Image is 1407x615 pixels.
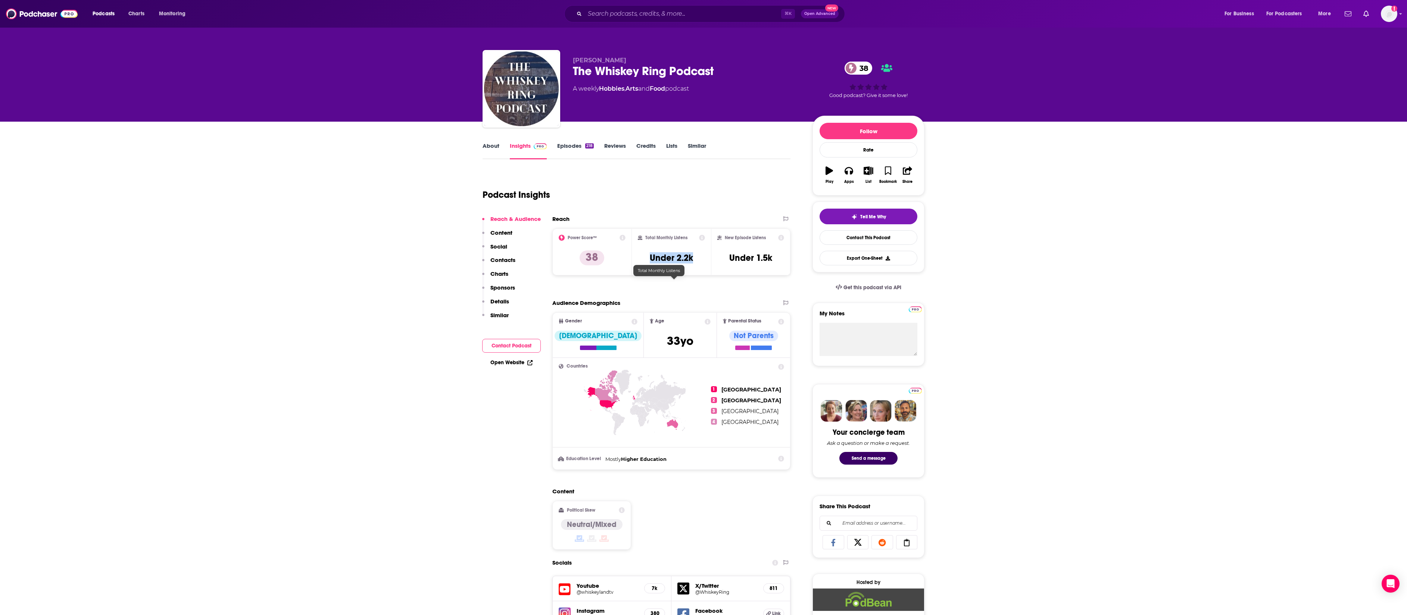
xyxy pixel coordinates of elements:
button: Reach & Audience [482,215,541,229]
button: open menu [1313,8,1340,20]
a: Get this podcast via API [830,278,907,297]
button: Export One-Sheet [820,251,917,265]
span: More [1318,9,1331,19]
div: Hosted by [813,579,924,586]
div: Ask a question or make a request. [827,440,910,446]
span: , [624,85,625,92]
div: [DEMOGRAPHIC_DATA] [555,331,642,341]
div: Play [826,179,833,184]
span: [PERSON_NAME] [573,57,626,64]
input: Email address or username... [826,516,911,530]
h2: Socials [552,556,572,570]
button: Show profile menu [1381,6,1397,22]
a: Arts [625,85,638,92]
a: Pro website [909,305,922,312]
p: Contacts [490,256,515,263]
span: For Podcasters [1266,9,1302,19]
p: Sponsors [490,284,515,291]
div: Share [902,179,912,184]
h2: Audience Demographics [552,299,620,306]
input: Search podcasts, credits, & more... [585,8,781,20]
div: Bookmark [879,179,897,184]
span: Higher Education [621,456,667,462]
h5: 7k [651,585,659,591]
h2: Total Monthly Listens [645,235,687,240]
h3: Under 2.2k [650,252,693,263]
span: Parental Status [728,319,761,324]
span: Good podcast? Give it some love! [829,93,908,98]
span: and [638,85,650,92]
img: Sydney Profile [821,400,842,422]
a: Contact This Podcast [820,230,917,245]
button: open menu [1261,8,1313,20]
span: [GEOGRAPHIC_DATA] [721,386,781,393]
h2: New Episode Listens [725,235,766,240]
button: Similar [482,312,509,325]
button: Charts [482,270,508,284]
span: [GEOGRAPHIC_DATA] [721,419,779,425]
span: Age [655,319,664,324]
div: 38Good podcast? Give it some love! [812,57,924,103]
p: Reach & Audience [490,215,541,222]
span: ⌘ K [781,9,795,19]
a: InsightsPodchaser Pro [510,142,547,159]
span: Mostly [605,456,621,462]
div: Not Parents [729,331,778,341]
button: Send a message [839,452,898,465]
span: New [825,4,839,12]
span: Tell Me Why [860,214,886,220]
h2: Content [552,488,784,495]
a: Credits [636,142,656,159]
p: Content [490,229,512,236]
button: open menu [154,8,195,20]
div: Search podcasts, credits, & more... [571,5,852,22]
span: Get this podcast via API [843,284,901,291]
h1: Podcast Insights [483,189,550,200]
a: 38 [845,62,872,75]
img: User Profile [1381,6,1397,22]
img: Podchaser - Follow, Share and Rate Podcasts [6,7,78,21]
p: 38 [580,250,604,265]
div: Apps [844,179,854,184]
span: Charts [128,9,144,19]
button: tell me why sparkleTell Me Why [820,209,917,224]
a: The Whiskey Ring Podcast [484,51,559,126]
a: @WhiskeyRing [695,589,757,595]
button: open menu [1219,8,1263,20]
div: A weekly podcast [573,84,689,93]
a: Similar [688,142,706,159]
button: Contact Podcast [482,339,541,353]
div: Rate [820,142,917,157]
h5: 811 [770,585,778,591]
p: Social [490,243,507,250]
span: For Business [1225,9,1254,19]
button: List [859,162,878,188]
button: Social [482,243,507,257]
a: Hobbies [599,85,624,92]
span: 33 yo [667,334,693,348]
a: Food [650,85,665,92]
h5: Facebook [695,607,757,614]
a: Show notifications dropdown [1342,7,1354,20]
button: Bookmark [878,162,898,188]
div: List [865,179,871,184]
button: Contacts [482,256,515,270]
button: Sponsors [482,284,515,298]
a: Pro website [909,387,922,394]
a: Share on Facebook [823,535,844,549]
span: 38 [852,62,872,75]
span: 1 [711,386,717,392]
a: Copy Link [896,535,918,549]
h5: Instagram [577,607,638,614]
img: Jules Profile [870,400,892,422]
h3: Under 1.5k [729,252,772,263]
img: Jon Profile [895,400,916,422]
button: Follow [820,123,917,139]
div: Open Intercom Messenger [1382,575,1400,593]
span: Podcasts [93,9,115,19]
img: Podchaser Pro [534,143,547,149]
button: open menu [87,8,124,20]
a: @whiskeylandtv [577,589,638,595]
